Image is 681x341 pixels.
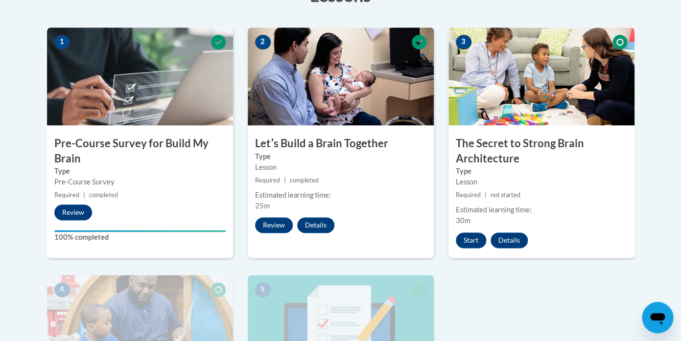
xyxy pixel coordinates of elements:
div: Lesson [255,162,426,173]
div: Estimated learning time: [456,205,627,215]
label: Type [456,166,627,177]
span: 30m [456,216,470,225]
span: 5 [255,282,271,297]
label: 100% completed [54,232,226,243]
img: Course Image [47,27,233,125]
div: Pre-Course Survey [54,177,226,187]
span: | [83,191,85,199]
span: completed [89,191,118,199]
div: Lesson [456,177,627,187]
span: 1 [54,35,70,49]
button: Start [456,232,486,248]
label: Type [54,166,226,177]
button: Details [491,232,528,248]
span: completed [290,177,319,184]
div: Your progress [54,230,226,232]
h3: Pre-Course Survey for Build My Brain [47,136,233,166]
h3: Letʹs Build a Brain Together [248,136,434,151]
span: Required [54,191,79,199]
img: Course Image [248,27,434,125]
h3: The Secret to Strong Brain Architecture [448,136,634,166]
span: Required [255,177,280,184]
span: | [284,177,286,184]
span: 25m [255,202,270,210]
span: Required [456,191,481,199]
button: Details [297,217,334,233]
span: not started [491,191,520,199]
span: 3 [456,35,471,49]
iframe: Button to launch messaging window [642,302,673,333]
button: Review [54,205,92,220]
button: Review [255,217,293,233]
img: Course Image [448,27,634,125]
span: 4 [54,282,70,297]
span: 2 [255,35,271,49]
span: | [485,191,487,199]
label: Type [255,151,426,162]
div: Estimated learning time: [255,190,426,201]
